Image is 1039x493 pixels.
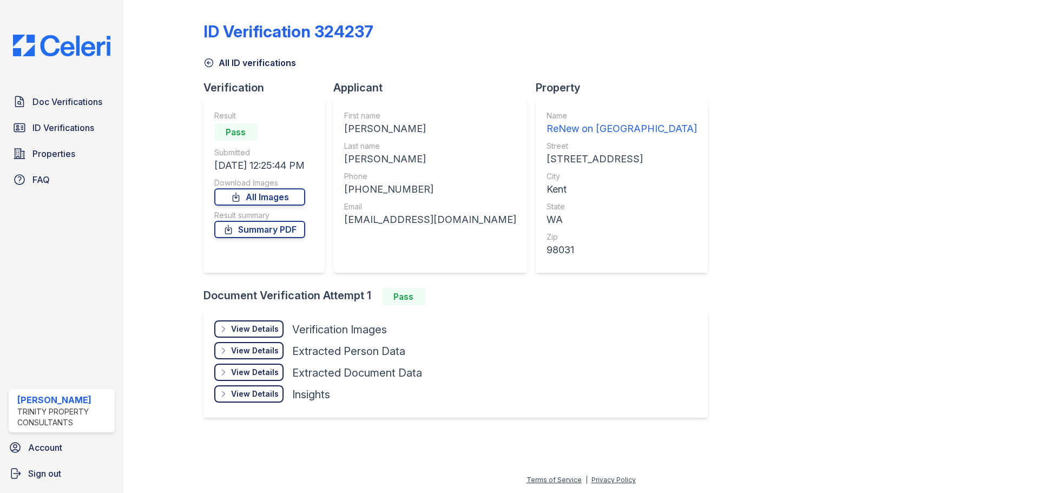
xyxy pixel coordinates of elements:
div: Name [547,110,697,121]
a: ID Verifications [9,117,115,139]
div: Extracted Person Data [292,344,405,359]
span: FAQ [32,173,50,186]
div: City [547,171,697,182]
a: Privacy Policy [591,476,636,484]
div: 98031 [547,242,697,258]
a: Summary PDF [214,221,305,238]
div: WA [547,212,697,227]
a: All Images [214,188,305,206]
span: Properties [32,147,75,160]
div: Submitted [214,147,305,158]
div: Verification [203,80,333,95]
div: Trinity Property Consultants [17,406,110,428]
span: Doc Verifications [32,95,102,108]
a: Name ReNew on [GEOGRAPHIC_DATA] [547,110,697,136]
div: [EMAIL_ADDRESS][DOMAIN_NAME] [344,212,516,227]
a: Account [4,437,119,458]
div: Last name [344,141,516,152]
div: [PHONE_NUMBER] [344,182,516,197]
div: ReNew on [GEOGRAPHIC_DATA] [547,121,697,136]
div: View Details [231,367,279,378]
div: View Details [231,389,279,399]
div: Extracted Document Data [292,365,422,380]
div: Insights [292,387,330,402]
a: Sign out [4,463,119,484]
div: [PERSON_NAME] [17,393,110,406]
div: Kent [547,182,697,197]
div: View Details [231,345,279,356]
div: ID Verification 324237 [203,22,373,41]
div: Zip [547,232,697,242]
div: Verification Images [292,322,387,337]
span: Account [28,441,62,454]
img: CE_Logo_Blue-a8612792a0a2168367f1c8372b55b34899dd931a85d93a1a3d3e32e68fde9ad4.png [4,35,119,56]
div: Pass [382,288,425,305]
div: [STREET_ADDRESS] [547,152,697,167]
div: Document Verification Attempt 1 [203,288,716,305]
div: Property [536,80,716,95]
div: Phone [344,171,516,182]
a: Terms of Service [527,476,582,484]
a: All ID verifications [203,56,296,69]
div: | [586,476,588,484]
a: Properties [9,143,115,165]
div: [PERSON_NAME] [344,121,516,136]
div: Email [344,201,516,212]
span: Sign out [28,467,61,480]
div: Applicant [333,80,536,95]
div: View Details [231,324,279,334]
div: Pass [214,123,258,141]
div: First name [344,110,516,121]
div: Result [214,110,305,121]
a: Doc Verifications [9,91,115,113]
div: [PERSON_NAME] [344,152,516,167]
div: [DATE] 12:25:44 PM [214,158,305,173]
div: Download Images [214,178,305,188]
div: Result summary [214,210,305,221]
a: FAQ [9,169,115,190]
div: Street [547,141,697,152]
div: State [547,201,697,212]
span: ID Verifications [32,121,94,134]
